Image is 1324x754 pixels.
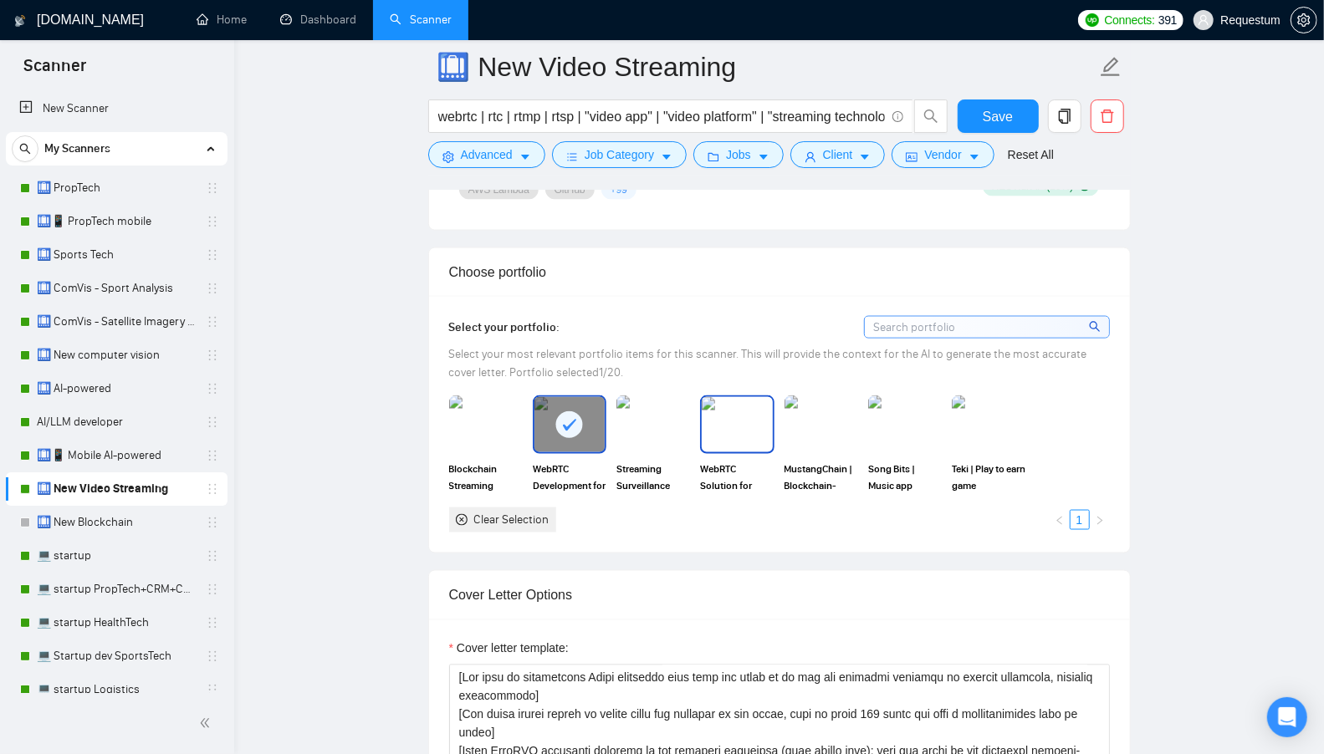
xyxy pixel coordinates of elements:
[1090,510,1110,530] li: Next Page
[206,516,219,529] span: holder
[1050,510,1070,530] button: left
[823,145,853,164] span: Client
[206,650,219,663] span: holder
[1086,13,1099,27] img: upwork-logo.png
[206,349,219,362] span: holder
[37,573,196,606] a: 💻 startup PropTech+CRM+Construction
[868,461,942,494] span: Song Bits | Music app development | NFT Marketplace | Blockchain
[1105,11,1155,29] span: Connects:
[758,150,769,163] span: caret-down
[449,347,1087,380] span: Select your most relevant portfolio items for this scanner. This will provide the context for the...
[14,8,26,34] img: logo
[700,461,774,494] span: WebRTC Solution for Security Guard Tool with Live Video Streaming
[6,92,227,125] li: New Scanner
[37,639,196,673] a: 💻 Startup dev SportsTech
[37,506,196,539] a: 🛄 New Blockchain
[1050,510,1070,530] li: Previous Page
[206,683,219,696] span: holder
[585,145,654,164] span: Job Category
[206,282,219,295] span: holder
[924,145,961,164] span: Vendor
[19,92,214,125] a: New Scanner
[37,606,196,639] a: 💻 startup HealthTech
[12,135,38,162] button: search
[206,616,219,629] span: holder
[10,53,100,89] span: Scanner
[206,382,219,395] span: holder
[952,395,1025,454] img: portfolio thumbnail image
[785,395,858,454] img: portfolio thumbnail image
[616,395,690,454] img: portfolio thumbnail image
[726,145,751,164] span: Jobs
[1008,145,1054,164] a: Reset All
[44,132,110,166] span: My Scanners
[983,106,1013,127] span: Save
[206,415,219,429] span: holder
[197,13,247,27] a: homeHome
[1291,7,1317,33] button: setting
[474,511,550,529] div: Clear Selection
[206,449,219,462] span: holder
[805,150,816,163] span: user
[449,571,1110,619] div: Cover Letter Options
[906,150,918,163] span: idcard
[438,106,885,127] input: Search Freelance Jobs...
[785,461,858,494] span: MustangChain | Blockchain-Backed Horse Management Platform
[13,143,38,155] span: search
[206,583,219,596] span: holder
[693,141,784,168] button: folderJobscaret-down
[914,99,948,133] button: search
[206,482,219,496] span: holder
[449,461,523,494] span: Blockchain Streaming Platform for Content Creators | Video Streaming
[37,305,196,339] a: 🛄 ComVis - Satellite Imagery Analysis
[1071,511,1089,529] a: 1
[37,272,196,305] a: 🛄 ComVis - Sport Analysis
[1158,11,1177,29] span: 391
[37,405,196,439] a: AI/LLM developer
[552,141,687,168] button: barsJob Categorycaret-down
[1100,56,1122,78] span: edit
[37,673,196,706] a: 💻 startup Logistics
[206,181,219,195] span: holder
[428,141,545,168] button: settingAdvancedcaret-down
[661,150,672,163] span: caret-down
[37,339,196,372] a: 🛄 New computer vision
[449,248,1110,296] div: Choose portfolio
[708,150,719,163] span: folder
[616,461,690,494] span: Streaming Surveillance System | Real-Time Video Processing | WebRTC
[1095,516,1105,526] span: right
[1090,510,1110,530] button: right
[437,46,1097,88] input: Scanner name...
[533,461,606,494] span: WebRTC Development for E-Learning Platform with live video calls
[37,238,196,272] a: 🛄 Sports Tech
[1291,13,1316,27] span: setting
[37,439,196,472] a: 🛄📱 Mobile AI-powered
[206,549,219,563] span: holder
[1089,318,1103,336] span: search
[859,150,871,163] span: caret-down
[449,395,523,454] img: portfolio thumbnail image
[566,150,578,163] span: bars
[461,145,513,164] span: Advanced
[702,397,772,452] img: portfolio thumbnail image
[969,150,980,163] span: caret-down
[790,141,886,168] button: userClientcaret-down
[37,472,196,506] a: 🛄 New Video Streaming
[449,639,569,658] label: Cover letter template:
[280,13,356,27] a: dashboardDashboard
[868,395,942,454] img: portfolio thumbnail image
[1291,13,1317,27] a: setting
[442,150,454,163] span: setting
[1048,99,1081,133] button: copy
[958,99,1039,133] button: Save
[206,315,219,329] span: holder
[199,715,216,731] span: double-left
[519,150,531,163] span: caret-down
[390,13,452,27] a: searchScanner
[865,317,1109,338] input: Search portfolio
[206,248,219,262] span: holder
[952,461,1025,494] span: Teki | Play to earn game development | Blockchain Integration
[1267,697,1307,737] div: Open Intercom Messenger
[1198,14,1209,26] span: user
[37,539,196,573] a: 💻 startup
